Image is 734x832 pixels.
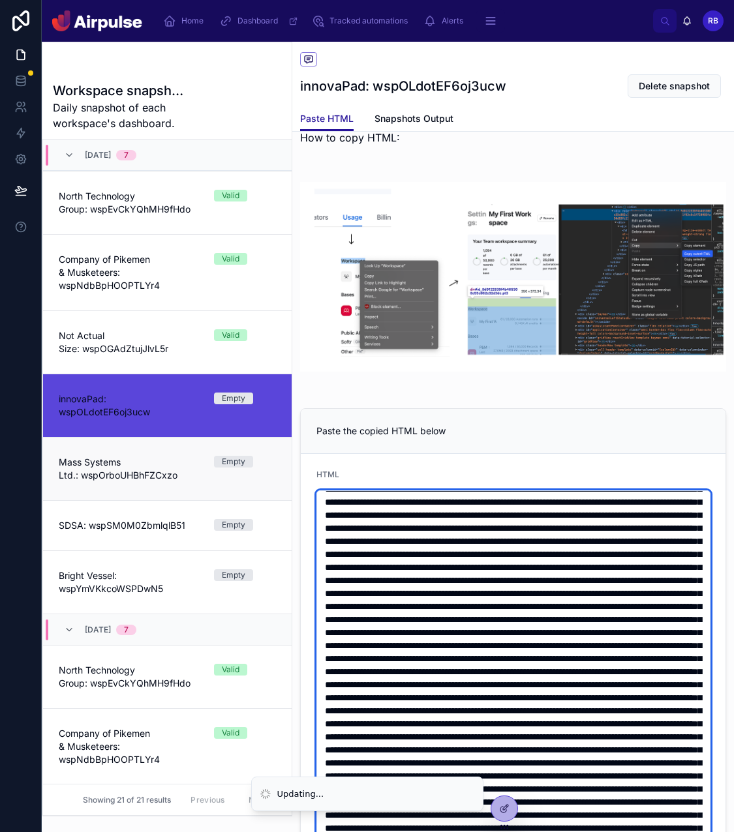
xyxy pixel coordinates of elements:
[442,16,463,26] span: Alerts
[222,456,245,468] div: Empty
[59,664,198,690] span: North Technology Group: wspEvCkYQhMH9fHdo
[124,625,129,635] div: 7
[43,234,292,310] a: Company of Pikemen & Musketeers: wspNdbBpHOOPTLYr4Valid
[222,727,239,739] div: Valid
[628,74,721,98] button: Delete snapshot
[85,150,111,160] span: [DATE]
[277,788,324,801] div: Updating...
[43,171,292,234] a: North Technology Group: wspEvCkYQhMH9fHdoValid
[53,100,183,131] span: Daily snapshot of each workspace's dashboard.
[159,9,213,33] a: Home
[59,253,198,292] span: Company of Pikemen & Musketeers: wspNdbBpHOOPTLYr4
[639,80,710,93] span: Delete snapshot
[59,727,198,766] span: Company of Pikemen & Musketeers: wspNdbBpHOOPTLYr4
[222,393,245,404] div: Empty
[222,569,245,581] div: Empty
[59,329,198,355] span: Not Actual Size: wspOGAdZtujJlvL5r
[52,10,142,31] img: App logo
[215,9,305,33] a: Dashboard
[316,469,339,479] span: HTML
[300,131,400,144] span: How to copy HTML:
[43,550,292,614] a: Bright Vessel: wspYmVKkcoWSPDwN5Empty
[222,519,245,531] div: Empty
[181,16,204,26] span: Home
[43,708,292,784] a: Company of Pikemen & Musketeers: wspNdbBpHOOPTLYr4Valid
[43,310,292,374] a: Not Actual Size: wspOGAdZtujJlvL5rValid
[307,9,417,33] a: Tracked automations
[222,190,239,201] div: Valid
[59,190,198,216] span: North Technology Group: wspEvCkYQhMH9fHdo
[59,456,198,482] span: Mass Systems Ltd.: wspOrboUHBhFZCxzo
[300,112,354,125] span: Paste HTML
[59,393,198,419] span: innovaPad: wspOLdotEF6oj3ucw
[85,625,111,635] span: [DATE]
[222,664,239,676] div: Valid
[420,9,472,33] a: Alerts
[237,16,278,26] span: Dashboard
[53,82,183,100] h1: Workspace snapshots
[124,150,129,160] div: 7
[708,16,718,26] span: RB
[316,425,446,436] span: Paste the copied HTML below
[375,112,453,125] span: Snapshots Output
[153,7,653,35] div: scrollable content
[43,437,292,500] a: Mass Systems Ltd.: wspOrboUHBhFZCxzoEmpty
[43,374,292,437] a: innovaPad: wspOLdotEF6oj3ucwEmpty
[375,107,453,133] a: Snapshots Output
[222,329,239,341] div: Valid
[59,569,198,595] span: Bright Vessel: wspYmVKkcoWSPDwN5
[329,16,408,26] span: Tracked automations
[83,795,171,805] span: Showing 21 of 21 results
[43,500,292,550] a: SDSA: wspSM0M0ZbmlqlB51Empty
[43,645,292,708] a: North Technology Group: wspEvCkYQhMH9fHdoValid
[59,519,198,532] span: SDSA: wspSM0M0ZbmlqlB51
[222,253,239,265] div: Valid
[300,107,354,132] a: Paste HTML
[300,77,506,95] h1: innovaPad: wspOLdotEF6oj3ucw
[300,182,726,372] img: 34065-Instructions-V2.png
